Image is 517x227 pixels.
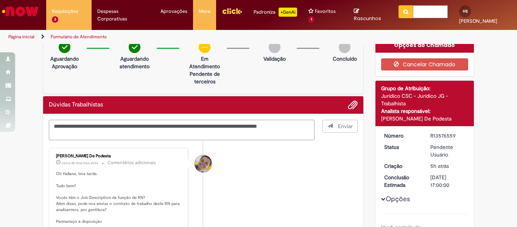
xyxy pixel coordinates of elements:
[269,41,280,53] img: img-circle-grey.png
[56,154,182,158] div: [PERSON_NAME] De Podesta
[430,163,449,169] time: 29/09/2025 12:23:59
[430,163,449,169] span: 5h atrás
[59,41,70,53] img: check-circle-green.png
[279,8,297,17] p: +GenAi
[222,5,242,17] img: click_logo_yellow_360x200.png
[463,9,468,14] span: HS
[199,8,210,15] span: More
[430,174,466,189] div: [DATE] 17:00:00
[8,34,34,40] a: Página inicial
[107,160,156,166] small: Comentários adicionais
[49,102,103,108] h2: Dúvidas Trabalhistas Histórico de tíquete
[354,8,387,22] a: Rascunhos
[381,115,469,122] div: [PERSON_NAME] De Podesta
[381,92,469,107] div: Jurídico CSC - Jurídico JG - Trabalhista
[348,100,358,110] button: Adicionar anexos
[378,143,425,151] dt: Status
[56,171,182,224] p: Oii Hallana, boa tarde. Tudo bem? Vocês têm o Job Description da função de RN? Além disso, pode n...
[430,132,466,139] div: R13576559
[1,4,40,19] img: ServiceNow
[354,15,381,22] span: Rascunhos
[186,55,223,70] p: Em Atendimento
[378,162,425,170] dt: Criação
[339,41,350,53] img: img-circle-grey.png
[6,30,339,44] ul: Trilhas de página
[254,8,297,17] div: Padroniza
[263,55,286,63] p: Validação
[315,8,336,15] span: Favoritos
[160,8,187,15] span: Aprovações
[199,41,210,53] img: circle-minus.png
[51,34,107,40] a: Formulário de Atendimento
[430,143,466,158] div: Pendente Usuário
[52,16,58,23] span: 3
[308,16,314,23] span: 1
[375,38,474,53] div: Opções do Chamado
[378,132,425,139] dt: Número
[52,8,78,15] span: Requisições
[186,70,223,85] p: Pendente de terceiros
[381,107,469,115] div: Analista responsável:
[62,161,98,165] time: 29/09/2025 16:00:20
[46,55,83,70] p: Aguardando Aprovação
[129,41,140,53] img: check-circle-green.png
[62,161,98,165] span: cerca de uma hora atrás
[49,120,315,140] textarea: Digite sua mensagem aqui...
[333,55,357,63] p: Concluído
[459,18,497,24] span: [PERSON_NAME]
[378,174,425,189] dt: Conclusão Estimada
[97,8,149,23] span: Despesas Corporativas
[399,5,413,18] button: Pesquisar
[116,55,153,70] p: Aguardando atendimento
[381,58,469,70] button: Cancelar Chamado
[381,85,469,92] div: Grupo de Atribuição:
[430,162,466,170] div: 29/09/2025 12:23:59
[195,155,212,172] div: Raissa Alves De Podesta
